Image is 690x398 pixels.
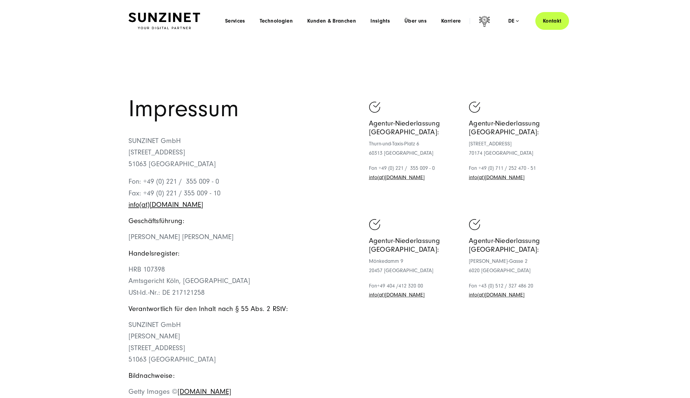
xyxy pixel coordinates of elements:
[225,18,245,24] a: Services
[128,201,203,209] a: Schreiben Sie eine E-Mail an sunzinet
[441,18,461,24] a: Karriere
[398,283,423,289] span: 412 320 00
[128,98,345,120] h1: Impressum
[128,13,200,30] img: SUNZINET Full Service Digital Agentur
[128,265,165,273] span: HRB 107398
[469,281,562,300] p: Fon +43 (0) 512 / 327 486 20
[369,236,462,254] h5: Agentur-Niederlassung [GEOGRAPHIC_DATA]:
[128,304,345,313] h5: Verantwortlich für den Inhalt nach § 55 Abs. 2 RStV:
[469,236,562,254] h5: Agentur-Niederlassung [GEOGRAPHIC_DATA]:
[369,174,425,181] a: Schreiben Sie eine E-Mail an sunzinet
[377,283,398,289] span: +49 404 /
[128,249,345,258] h5: Handelsregister:
[128,176,345,210] p: Fon: +49 (0) 221 / 355 009 - 0 Fax: +49 (0) 221 / 355 009 - 10
[369,119,462,136] h5: Agentur-Niederlassung [GEOGRAPHIC_DATA]:
[178,387,231,396] a: [DOMAIN_NAME]
[128,216,345,225] h5: Geschäftsführung:
[128,233,234,241] span: [PERSON_NAME] [PERSON_NAME]
[128,332,180,340] span: [PERSON_NAME]
[128,371,345,380] h5: Bildnachweise:
[128,355,216,363] span: 51063 [GEOGRAPHIC_DATA]
[369,281,462,300] p: Fon
[128,288,205,297] span: USt-Id.-Nr.: DE 217121258
[469,292,524,298] a: Schreiben Sie eine E-Mail an sunzinet
[128,344,185,352] span: [STREET_ADDRESS]
[535,12,569,30] a: Kontakt
[469,139,562,158] p: [STREET_ADDRESS] 70174 [GEOGRAPHIC_DATA]
[128,277,250,285] span: Amtsgericht Köln, [GEOGRAPHIC_DATA]
[128,387,178,396] span: Getty Images ©
[469,164,562,182] p: Fon +49 (0) 711 / 252 470 - 51
[369,164,462,182] p: Fon +49 (0) 221 / 355 009 - 0
[369,292,425,298] a: Schreiben Sie eine E-Mail an sunzinet
[369,257,462,275] p: Mönkedamm 9 20457 [GEOGRAPHIC_DATA]
[260,18,293,24] a: Technologien
[469,119,562,136] h5: Agentur-Niederlassung [GEOGRAPHIC_DATA]:
[370,18,390,24] a: Insights
[469,257,562,275] p: [PERSON_NAME]-Gasse 2 6020 [GEOGRAPHIC_DATA]
[307,18,356,24] a: Kunden & Branchen
[369,139,462,158] p: Thurn-und-Taxis-Platz 6 60313 [GEOGRAPHIC_DATA]
[469,174,524,181] a: Schreiben Sie eine E-Mail an sunzinet
[404,18,427,24] a: Über uns
[508,18,519,24] div: de
[128,321,181,329] span: SUNZINET GmbH
[128,135,345,170] p: SUNZINET GmbH [STREET_ADDRESS] 51063 [GEOGRAPHIC_DATA]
